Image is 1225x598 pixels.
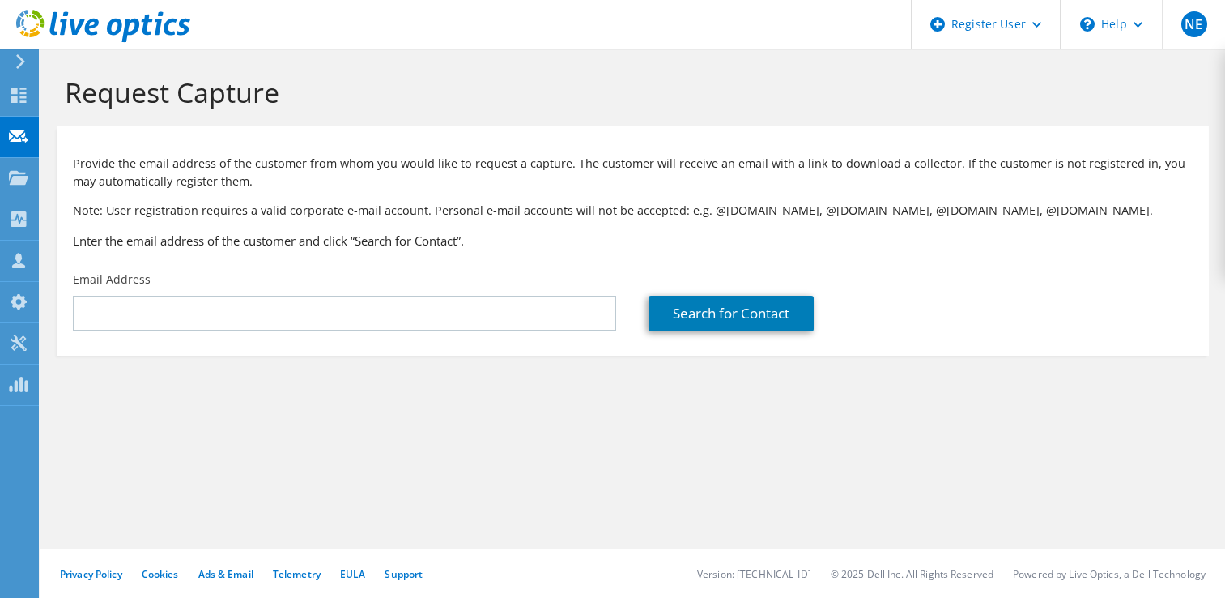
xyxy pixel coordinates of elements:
[649,296,814,331] a: Search for Contact
[73,155,1193,190] p: Provide the email address of the customer from whom you would like to request a capture. The cust...
[142,567,179,581] a: Cookies
[73,271,151,288] label: Email Address
[1080,17,1095,32] svg: \n
[73,232,1193,250] h3: Enter the email address of the customer and click “Search for Contact”.
[340,567,365,581] a: EULA
[273,567,321,581] a: Telemetry
[1013,567,1206,581] li: Powered by Live Optics, a Dell Technology
[65,75,1193,109] h1: Request Capture
[1181,11,1207,37] span: NE
[198,567,253,581] a: Ads & Email
[73,202,1193,220] p: Note: User registration requires a valid corporate e-mail account. Personal e-mail accounts will ...
[385,567,423,581] a: Support
[831,567,993,581] li: © 2025 Dell Inc. All Rights Reserved
[60,567,122,581] a: Privacy Policy
[697,567,811,581] li: Version: [TECHNICAL_ID]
